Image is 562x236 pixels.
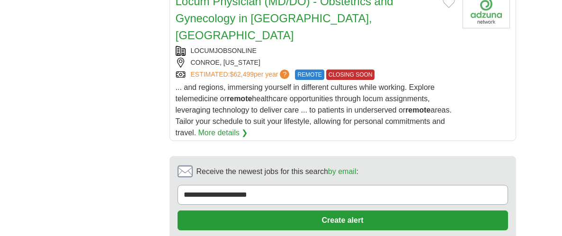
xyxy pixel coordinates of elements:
span: $62,499 [230,70,254,78]
a: More details ❯ [198,127,248,139]
div: LOCUMJOBSONLINE [176,46,455,56]
span: REMOTE [295,70,324,80]
span: CLOSING SOON [326,70,375,80]
strong: remote [405,106,430,114]
span: ? [280,70,289,79]
button: Create alert [178,210,508,230]
a: ESTIMATED:$62,499per year? [191,70,292,80]
a: by email [328,167,357,175]
div: CONROE, [US_STATE] [176,58,455,68]
strong: remote [227,95,252,103]
span: Receive the newest jobs for this search : [196,166,358,177]
span: ... and regions, immersing yourself in different cultures while working. Explore telemedicine or ... [176,83,452,137]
